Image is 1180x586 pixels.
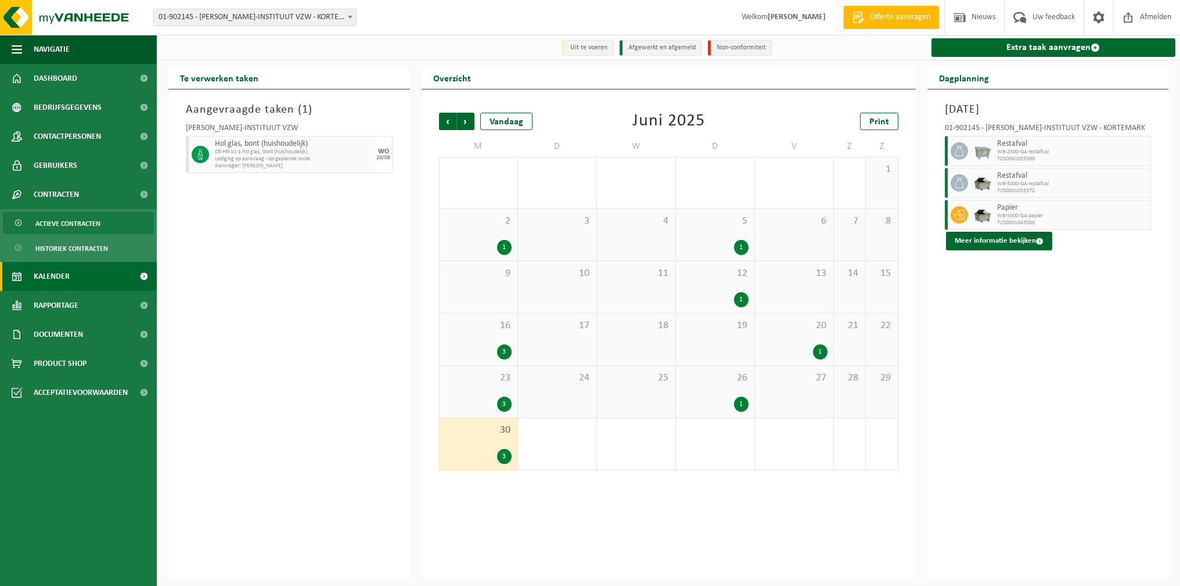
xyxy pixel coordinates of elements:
div: 1 [734,292,749,307]
div: 3 [497,449,512,464]
div: 1 [497,240,512,255]
span: WB-2500-GA restafval [997,149,1148,156]
span: 10 [524,267,591,280]
span: 16 [445,319,512,332]
span: T250001047086 [997,220,1148,227]
a: Historiek contracten [3,237,154,259]
div: 01-902145 - [PERSON_NAME]-INSTITUUT VZW - KORTEMARK [945,124,1152,136]
span: 5 [682,215,749,228]
span: 23 [445,372,512,384]
span: 25 [603,372,670,384]
span: 21 [840,319,859,332]
span: 1 [872,163,891,176]
span: Hol glas, bont (huishoudelijk) [215,139,372,149]
td: M [439,136,518,157]
span: Restafval [997,139,1148,149]
span: 13 [761,267,828,280]
span: Gebruikers [34,151,77,180]
span: T250001055572 [997,188,1148,195]
li: Afgewerkt en afgemeld [620,40,702,56]
li: Non-conformiteit [708,40,772,56]
span: Navigatie [34,35,70,64]
div: 1 [813,344,828,359]
span: WB-5000-GA papier [997,213,1148,220]
span: 01-902145 - MARGARETA-MARIA-INSTITUUT VZW - KORTEMARK [153,9,357,26]
td: D [676,136,755,157]
span: Contracten [34,180,79,209]
span: T250001055599 [997,156,1148,163]
span: 11 [603,267,670,280]
td: Z [866,136,898,157]
span: 27 [761,372,828,384]
div: 3 [497,344,512,359]
span: Offerte aanvragen [867,12,933,23]
strong: [PERSON_NAME] [768,13,826,21]
td: W [597,136,676,157]
span: 7 [840,215,859,228]
span: CR-HR-1C-1 hol glas, bont (huishoudelijk) [215,149,372,156]
div: 3 [497,397,512,412]
h3: [DATE] [945,101,1152,118]
div: Juni 2025 [632,113,705,130]
span: Aanvrager: [PERSON_NAME] [215,163,372,170]
img: WB-2500-GAL-GY-01 [974,142,991,160]
span: 4 [603,215,670,228]
span: Dashboard [34,64,77,93]
button: Meer informatie bekijken [946,232,1052,250]
span: Bedrijfsgegevens [34,93,102,122]
a: Actieve contracten [3,212,154,234]
span: 29 [872,372,891,384]
span: Actieve contracten [35,213,100,235]
h2: Overzicht [422,66,483,89]
span: 22 [872,319,891,332]
span: 6 [761,215,828,228]
span: Historiek contracten [35,238,108,260]
td: V [755,136,834,157]
span: 20 [761,319,828,332]
td: Z [834,136,866,157]
span: 14 [840,267,859,280]
div: Vandaag [480,113,533,130]
span: 24 [524,372,591,384]
a: Extra taak aanvragen [931,38,1176,57]
span: Product Shop [34,349,87,378]
div: WO [378,148,389,155]
span: WB-5000-GA restafval [997,181,1148,188]
img: WB-5000-GAL-GY-01 [974,206,991,224]
span: Acceptatievoorwaarden [34,378,128,407]
span: 8 [872,215,891,228]
a: Offerte aanvragen [843,6,939,29]
span: 15 [872,267,891,280]
span: Papier [997,203,1148,213]
span: 30 [445,424,512,437]
h3: Aangevraagde taken ( ) [186,101,393,118]
li: Uit te voeren [562,40,614,56]
span: Contactpersonen [34,122,101,151]
span: Kalender [34,262,70,291]
span: 3 [524,215,591,228]
span: 17 [524,319,591,332]
div: 20/08 [376,155,390,161]
div: 1 [734,240,749,255]
span: Volgende [457,113,474,130]
span: 9 [445,267,512,280]
span: 18 [603,319,670,332]
div: [PERSON_NAME]-INSTITUUT VZW [186,124,393,136]
td: D [518,136,597,157]
span: Rapportage [34,291,78,320]
span: 26 [682,372,749,384]
span: Vorige [439,113,456,130]
h2: Dagplanning [927,66,1001,89]
div: 1 [734,397,749,412]
span: 01-902145 - MARGARETA-MARIA-INSTITUUT VZW - KORTEMARK [154,9,356,26]
a: Print [860,113,898,130]
span: 28 [840,372,859,384]
span: 12 [682,267,749,280]
span: Print [869,117,889,127]
span: 19 [682,319,749,332]
span: Lediging op aanvraag - op geplande route [215,156,372,163]
span: 1 [302,104,308,116]
h2: Te verwerken taken [168,66,270,89]
img: WB-5000-GAL-GY-01 [974,174,991,192]
span: Documenten [34,320,83,349]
